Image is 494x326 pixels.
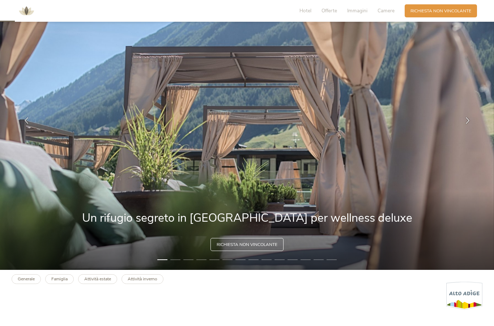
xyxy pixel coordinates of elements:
[217,242,277,248] span: Richiesta non vincolante
[410,8,471,14] span: Richiesta non vincolante
[321,7,337,14] span: Offerte
[378,7,395,14] span: Camere
[18,276,35,282] b: Generale
[51,276,68,282] b: Famiglia
[299,7,311,14] span: Hotel
[45,274,74,284] a: Famiglia
[128,276,157,282] b: Attività inverno
[16,9,37,13] a: AMONTI & LUNARIS Wellnessresort
[446,281,482,310] img: Alto Adige
[347,7,367,14] span: Immagini
[12,274,41,284] a: Generale
[84,276,111,282] b: Attività estate
[78,274,117,284] a: Attività estate
[122,274,163,284] a: Attività inverno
